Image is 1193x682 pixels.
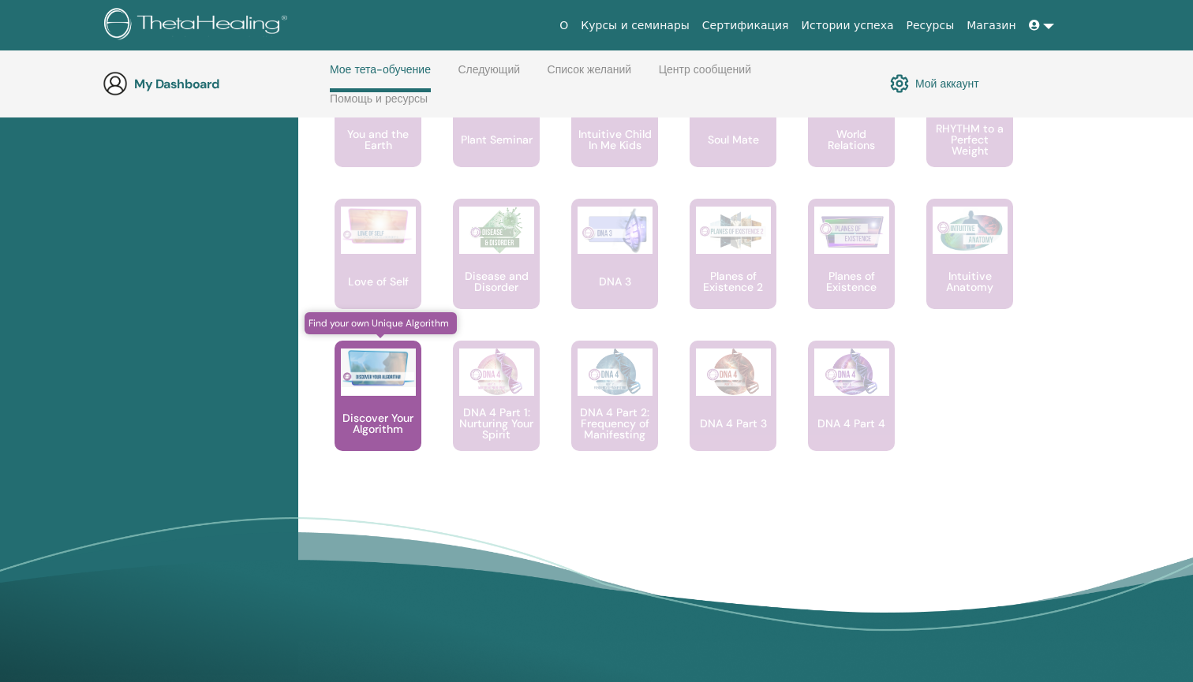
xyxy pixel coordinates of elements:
[458,63,520,88] a: Следующий
[694,418,773,429] p: DNA 4 Part 3
[553,11,574,40] a: О
[890,70,979,97] a: Мой аккаунт
[696,348,771,396] img: DNA 4 Part 3
[454,134,539,145] p: Plant Seminar
[808,57,895,199] a: World Relations World Relations
[548,63,632,88] a: Список желаний
[335,129,421,151] p: You and the Earth
[808,199,895,341] a: Planes of Existence Planes of Existence
[103,71,128,96] img: generic-user-icon.jpg
[814,348,889,396] img: DNA 4 Part 4
[341,348,416,387] img: Discover Your Algorithm
[900,11,961,40] a: Ресурсы
[341,207,416,245] img: Love of Self
[926,270,1013,293] p: Intuitive Anatomy
[330,63,431,92] a: Мое тета-обучение
[578,207,653,254] img: DNA 3
[690,341,776,483] a: DNA 4 Part 3 DNA 4 Part 3
[134,76,292,91] h3: My Dashboard
[814,207,889,254] img: Planes of Existence
[330,92,428,117] a: Помощь и ресурсы
[926,199,1013,341] a: Intuitive Anatomy Intuitive Anatomy
[811,418,892,429] p: DNA 4 Part 4
[659,63,751,88] a: Центр сообщений
[593,276,638,287] p: DNA 3
[701,134,765,145] p: Soul Mate
[808,341,895,483] a: DNA 4 Part 4 DNA 4 Part 4
[571,129,658,151] p: Intuitive Child In Me Kids
[808,129,895,151] p: World Relations
[696,207,771,254] img: Planes of Existence 2
[305,312,457,334] span: Find your own Unique Algorithm
[696,11,795,40] a: Сертификация
[690,57,776,199] a: Soul Mate Soul Mate
[459,348,534,396] img: DNA 4 Part 1: Nurturing Your Spirit
[960,11,1022,40] a: Магазин
[926,123,1013,156] p: RHYTHM to a Perfect Weight
[574,11,696,40] a: Курсы и семинары
[690,270,776,293] p: Planes of Existence 2
[335,199,421,341] a: Love of Self Love of Self
[808,270,895,293] p: Planes of Existence
[459,207,534,254] img: Disease and Disorder
[453,407,540,440] p: DNA 4 Part 1: Nurturing Your Spirit
[795,11,900,40] a: Истории успеха
[571,341,658,483] a: DNA 4 Part 2: Frequency of Manifesting DNA 4 Part 2: Frequency of Manifesting
[933,207,1008,254] img: Intuitive Anatomy
[453,57,540,199] a: Plant Seminar Plant Seminar
[104,8,293,43] img: logo.png
[335,341,421,483] a: Find your own Unique Algorithm Discover Your Algorithm Discover Your Algorithm
[890,70,909,97] img: cog.svg
[453,270,540,293] p: Disease and Disorder
[335,57,421,199] a: You and the Earth You and the Earth
[335,412,421,434] p: Discover Your Algorithm
[453,341,540,483] a: DNA 4 Part 1: Nurturing Your Spirit DNA 4 Part 1: Nurturing Your Spirit
[926,57,1013,199] a: RHYTHM to a Perfect Weight RHYTHM to a Perfect Weight
[453,199,540,341] a: Disease and Disorder Disease and Disorder
[571,57,658,199] a: Intuitive Child In Me Kids Intuitive Child In Me Kids
[690,199,776,341] a: Planes of Existence 2 Planes of Existence 2
[571,199,658,341] a: DNA 3 DNA 3
[578,348,653,396] img: DNA 4 Part 2: Frequency of Manifesting
[571,407,658,440] p: DNA 4 Part 2: Frequency of Manifesting
[342,276,415,287] p: Love of Self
